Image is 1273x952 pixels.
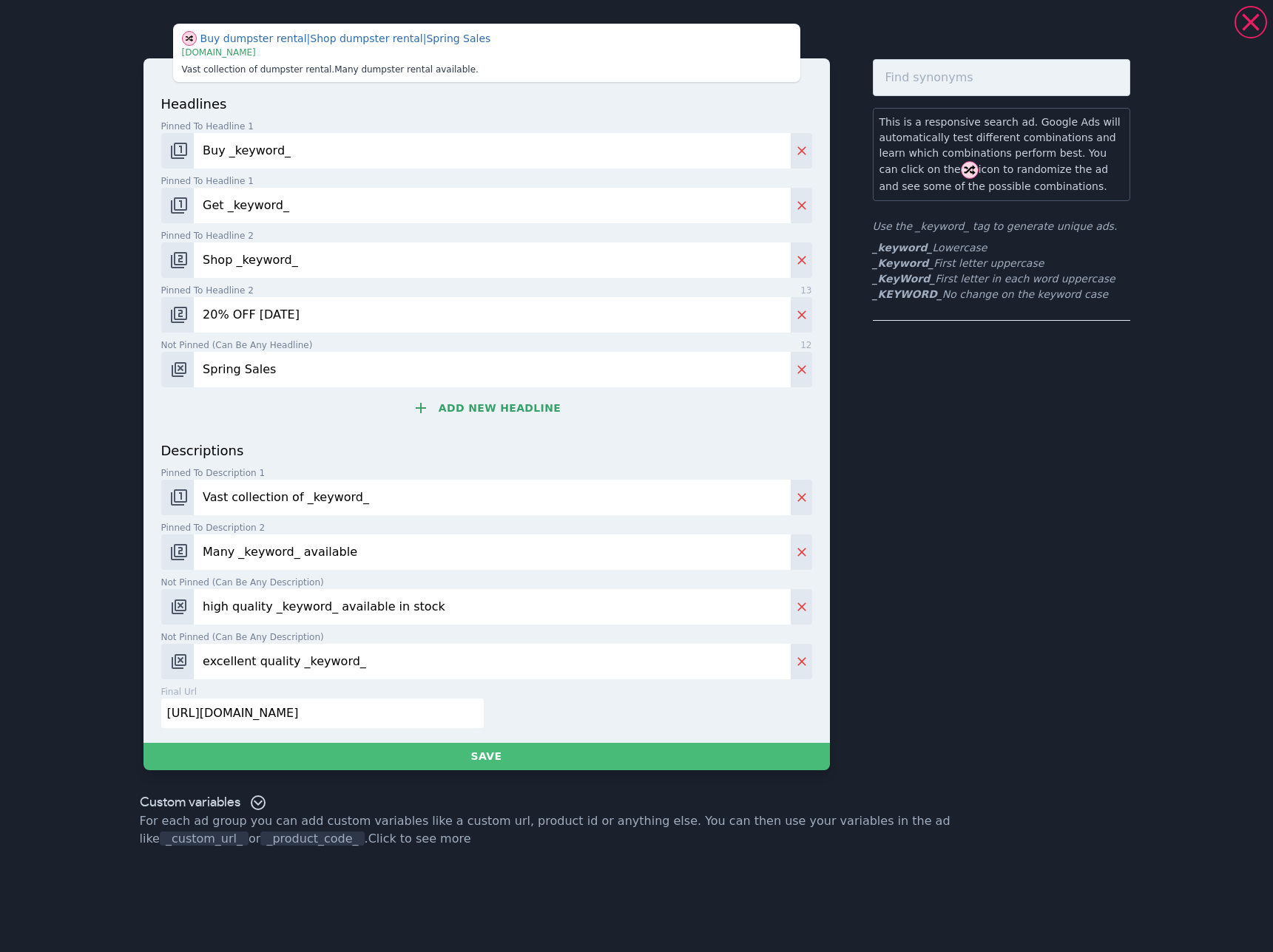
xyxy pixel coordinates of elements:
[368,832,471,846] a: Click to see more
[873,271,1130,287] li: First letter in each word uppercase
[426,33,490,44] span: Spring Sales
[161,133,195,169] button: Change pinned position
[307,33,311,44] span: |
[310,33,426,44] span: Shop dumpster rental
[161,120,254,133] span: Pinned to headline 1
[161,242,195,278] button: Change pinned position
[791,133,812,169] button: Delete
[161,284,254,297] span: Pinned to headline 2
[423,33,427,44] span: |
[140,794,267,812] div: Custom variables
[260,832,364,846] span: _product_code_
[873,287,1130,302] li: No change on the keyword case
[873,257,934,269] b: _Keyword_
[170,598,188,616] img: pos-.svg
[182,31,197,46] img: shuffle.svg
[161,188,195,223] button: Change pinned position
[791,534,812,570] button: Delete
[791,297,812,333] button: Delete
[791,644,812,679] button: Delete
[161,94,812,114] p: headlines
[170,489,188,506] img: pos-1.svg
[791,352,812,387] button: Delete
[161,441,812,460] p: descriptions
[170,361,188,378] img: pos-.svg
[873,273,936,285] b: _KeyWord_
[161,589,195,625] button: Change pinned position
[161,534,195,570] button: Change pinned position
[873,240,1130,302] ul: First letter uppercase
[143,743,830,770] button: Save
[173,24,800,82] div: This is just a visual aid. Your CSV will only contain exactly what you add in the form below.
[140,812,1134,848] p: For each ad group you can add custom variables like a custom url, product id or anything else. Yo...
[791,589,812,625] button: Delete
[161,174,254,188] span: Pinned to headline 1
[161,644,195,679] button: Change pinned position
[182,64,335,75] span: Vast collection of dumpster rental
[182,47,256,58] span: [DOMAIN_NAME]
[161,480,195,515] button: Change pinned position
[160,832,249,846] span: _custom_url_
[170,197,188,214] img: pos-1.svg
[170,142,188,160] img: pos-1.svg
[791,188,812,223] button: Delete
[873,219,1130,234] p: Use the _keyword_ tag to generate unique ads.
[161,521,266,534] span: Pinned to description 2
[161,576,324,589] span: Not pinned (Can be any description)
[200,33,311,44] span: Buy dumpster rental
[873,242,933,254] b: _keyword_
[161,297,195,333] button: Change pinned position
[161,339,313,352] span: Not pinned (Can be any headline)
[170,251,188,269] img: pos-2.svg
[161,229,254,242] span: Pinned to headline 2
[873,288,942,300] b: _KEYWORD_
[170,653,188,670] img: pos-.svg
[334,64,479,75] span: Many dumpster rental available
[170,543,188,561] img: pos-2.svg
[800,339,811,352] span: 12
[873,240,1130,256] li: Lowercase
[161,685,197,698] p: final url
[800,284,811,297] span: 13
[791,242,812,278] button: Delete
[331,64,334,75] span: .
[879,115,1124,194] p: This is a responsive search ad. Google Ads will automatically test different combinations and lea...
[182,31,197,45] span: Show different combination
[961,161,979,179] img: shuffle.svg
[791,480,812,515] button: Delete
[161,466,266,480] span: Pinned to description 1
[161,630,324,644] span: Not pinned (Can be any description)
[873,59,1130,96] input: Find synonyms
[161,352,195,387] button: Change pinned position
[161,393,812,423] button: Add new headline
[170,306,188,324] img: pos-2.svg
[476,64,479,75] span: .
